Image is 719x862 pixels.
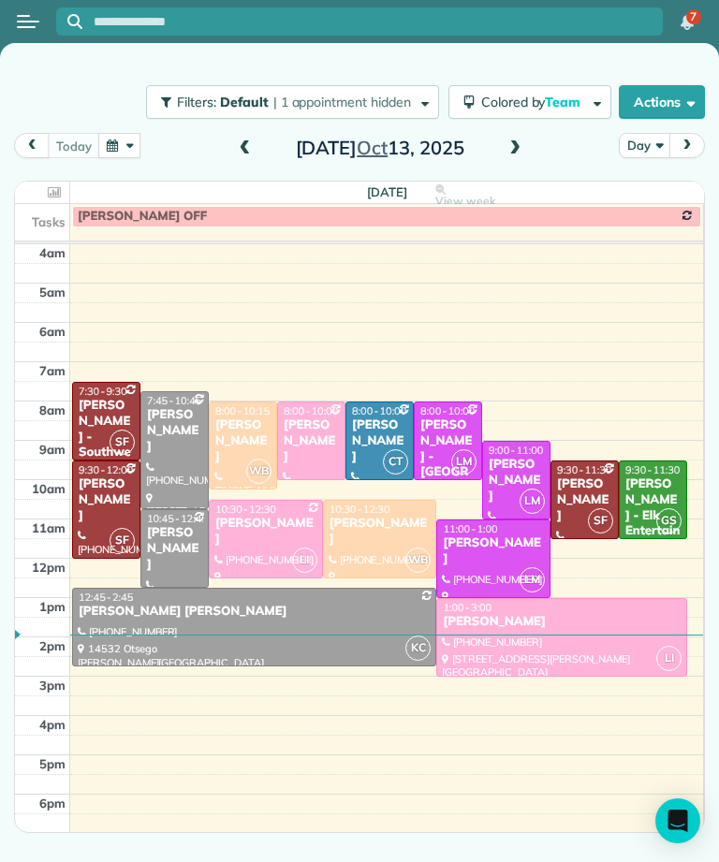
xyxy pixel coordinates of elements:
[659,1,719,42] nav: Main
[215,503,276,516] span: 10:30 - 12:30
[32,560,66,575] span: 12pm
[32,481,66,496] span: 10am
[147,512,208,525] span: 10:45 - 12:45
[557,463,611,476] span: 9:30 - 11:30
[405,548,431,573] span: WB
[39,402,66,417] span: 8am
[56,14,82,29] button: Focus search
[489,444,543,457] span: 9:00 - 11:00
[39,678,66,693] span: 3pm
[273,94,411,110] span: | 1 appointment hidden
[110,430,135,455] span: SF
[214,516,317,548] div: [PERSON_NAME]
[352,404,406,417] span: 8:00 - 10:00
[481,94,587,110] span: Colored by
[39,324,66,339] span: 6am
[625,463,680,476] span: 9:30 - 11:30
[78,398,135,508] div: [PERSON_NAME] - Southwest Industrial Electric
[357,136,388,159] span: Oct
[451,449,477,475] span: LM
[39,442,66,457] span: 9am
[442,614,682,630] div: [PERSON_NAME]
[39,285,66,300] span: 5am
[442,535,545,567] div: [PERSON_NAME]
[435,194,495,209] span: View week
[39,599,66,614] span: 1pm
[79,385,127,398] span: 7:30 - 9:30
[137,85,438,119] a: Filters: Default | 1 appointment hidden
[147,394,201,407] span: 7:45 - 10:45
[79,463,133,476] span: 9:30 - 12:00
[655,798,700,843] div: Open Intercom Messenger
[14,133,50,158] button: prev
[556,476,613,524] div: [PERSON_NAME]
[39,717,66,732] span: 4pm
[67,14,82,29] svg: Focus search
[79,591,133,604] span: 12:45 - 2:45
[443,522,497,535] span: 11:00 - 1:00
[78,604,431,620] div: [PERSON_NAME] [PERSON_NAME]
[624,476,682,555] div: [PERSON_NAME] - Elk Entertainment Inc
[588,508,613,533] span: SF
[669,133,705,158] button: next
[39,245,66,260] span: 4am
[448,85,611,119] button: Colored byTeam
[520,567,545,592] span: LM
[215,404,270,417] span: 8:00 - 10:15
[292,548,317,573] span: LI
[284,404,338,417] span: 8:00 - 10:00
[110,528,135,553] span: SF
[39,363,66,378] span: 7am
[690,9,697,24] span: 7
[214,417,271,465] div: [PERSON_NAME]
[619,85,705,119] button: Actions
[17,11,39,32] button: Open menu
[146,525,203,573] div: [PERSON_NAME]
[545,94,583,110] span: Team
[220,94,270,110] span: Default
[330,503,390,516] span: 10:30 - 12:30
[367,184,407,199] span: [DATE]
[146,85,438,119] button: Filters: Default | 1 appointment hidden
[520,489,545,514] span: LM
[78,476,135,524] div: [PERSON_NAME]
[383,449,408,475] span: CT
[177,94,216,110] span: Filters:
[39,756,66,771] span: 5pm
[668,2,707,43] div: 7 unread notifications
[443,601,492,614] span: 1:00 - 3:00
[48,133,99,158] button: today
[78,209,207,224] span: [PERSON_NAME] OFF
[405,636,431,661] span: KC
[263,138,497,158] h2: [DATE] 13, 2025
[351,417,408,465] div: [PERSON_NAME]
[329,516,432,548] div: [PERSON_NAME]
[246,459,271,484] span: WB
[656,508,682,533] span: GS
[32,520,66,535] span: 11am
[419,417,477,512] div: [PERSON_NAME] - [GEOGRAPHIC_DATA]
[619,133,670,158] button: Day
[39,796,66,811] span: 6pm
[283,417,340,465] div: [PERSON_NAME]
[488,457,545,504] div: [PERSON_NAME]
[39,638,66,653] span: 2pm
[146,407,203,455] div: [PERSON_NAME]
[420,404,475,417] span: 8:00 - 10:00
[656,646,682,671] span: LI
